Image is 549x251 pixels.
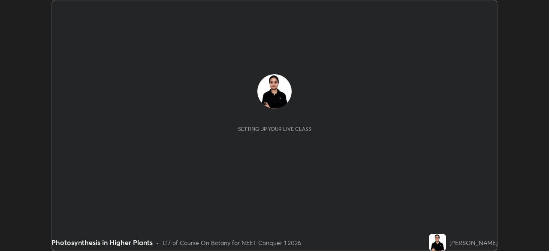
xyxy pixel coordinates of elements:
img: 8c6379e1b3274b498d976b6da3d54be2.jpg [257,74,292,109]
img: 8c6379e1b3274b498d976b6da3d54be2.jpg [429,234,446,251]
div: L17 of Course On Botany for NEET Conquer 1 2026 [163,238,301,247]
div: [PERSON_NAME] [449,238,498,247]
div: Setting up your live class [238,126,311,132]
div: Photosynthesis in Higher Plants [51,237,153,248]
div: • [156,238,159,247]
